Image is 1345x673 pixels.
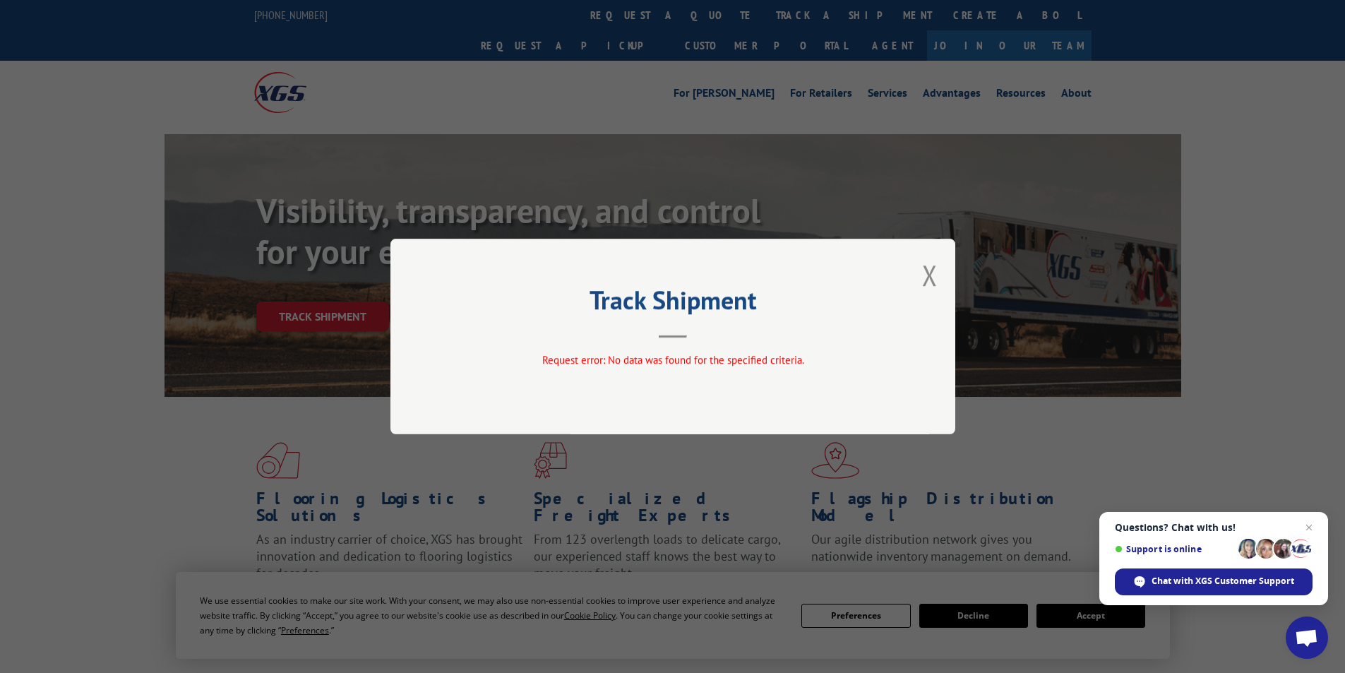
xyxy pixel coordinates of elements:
[1115,568,1313,595] span: Chat with XGS Customer Support
[1115,522,1313,533] span: Questions? Chat with us!
[461,290,885,317] h2: Track Shipment
[1152,575,1294,588] span: Chat with XGS Customer Support
[1286,617,1328,659] a: Open chat
[542,353,803,367] span: Request error: No data was found for the specified criteria.
[1115,544,1233,554] span: Support is online
[922,256,938,294] button: Close modal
